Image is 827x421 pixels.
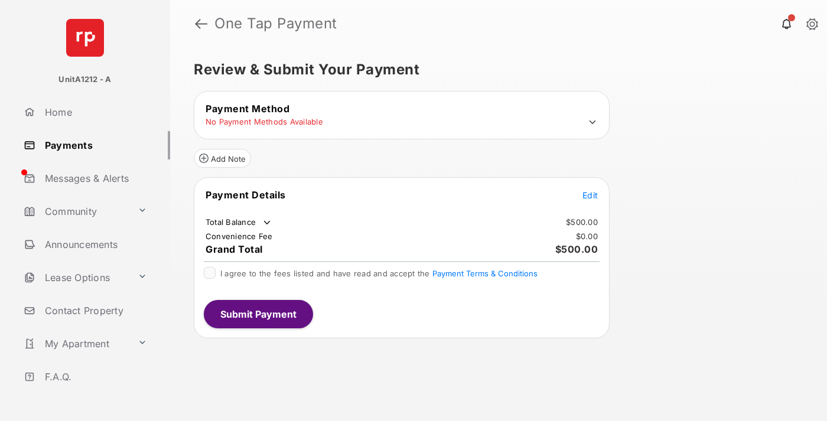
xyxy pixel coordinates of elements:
[19,263,133,292] a: Lease Options
[432,269,538,278] button: I agree to the fees listed and have read and accept the
[206,189,286,201] span: Payment Details
[205,116,324,127] td: No Payment Methods Available
[205,217,273,229] td: Total Balance
[204,300,313,328] button: Submit Payment
[205,231,274,241] td: Convenience Fee
[582,189,598,201] button: Edit
[19,197,133,226] a: Community
[194,63,794,77] h5: Review & Submit Your Payment
[19,296,170,325] a: Contact Property
[565,217,598,227] td: $500.00
[19,131,170,159] a: Payments
[206,243,263,255] span: Grand Total
[19,98,170,126] a: Home
[19,230,170,259] a: Announcements
[58,74,111,86] p: UnitA1212 - A
[214,17,337,31] strong: One Tap Payment
[19,164,170,192] a: Messages & Alerts
[194,149,251,168] button: Add Note
[575,231,598,241] td: $0.00
[19,329,133,358] a: My Apartment
[206,103,289,115] span: Payment Method
[555,243,598,255] span: $500.00
[220,269,538,278] span: I agree to the fees listed and have read and accept the
[582,190,598,200] span: Edit
[19,363,170,391] a: F.A.Q.
[66,19,104,57] img: svg+xml;base64,PHN2ZyB4bWxucz0iaHR0cDovL3d3dy53My5vcmcvMjAwMC9zdmciIHdpZHRoPSI2NCIgaGVpZ2h0PSI2NC...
